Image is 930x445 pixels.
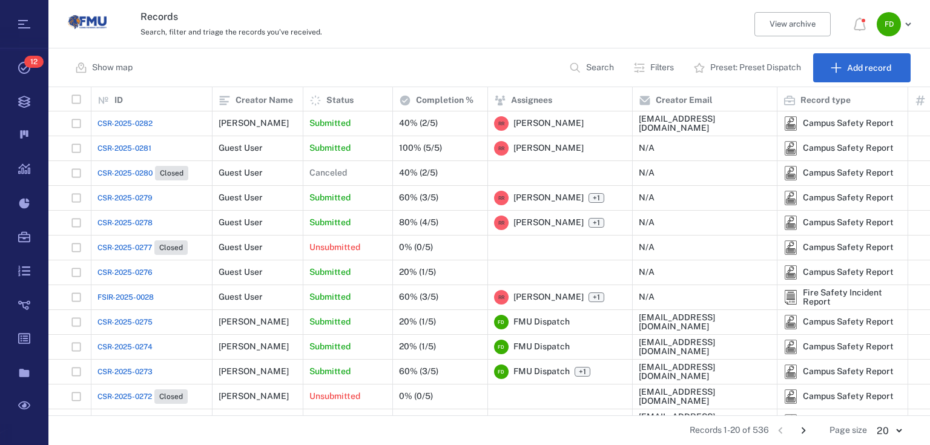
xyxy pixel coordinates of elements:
[399,218,438,227] div: 80% (4/5)
[639,313,771,332] div: [EMAIL_ADDRESS][DOMAIN_NAME]
[97,389,188,404] a: CSR-2025-0272Closed
[219,292,263,302] div: Guest User
[97,143,151,154] a: CSR-2025-0281
[97,366,153,377] span: CSR-2025-0273
[829,424,867,437] span: Page size
[769,421,815,440] nav: pagination navigation
[219,367,289,376] div: [PERSON_NAME]
[97,118,153,129] span: CSR-2025-0282
[513,142,584,154] span: [PERSON_NAME]
[399,292,438,302] div: 60% (3/5)
[754,12,831,36] button: View archive
[219,193,263,202] div: Guest User
[783,414,798,429] div: Campus Safety Report
[157,243,185,253] span: Closed
[783,191,798,205] div: Campus Safety Report
[399,168,438,177] div: 40% (2/5)
[511,94,552,107] p: Assignees
[803,193,894,202] div: Campus Safety Report
[639,114,771,133] div: [EMAIL_ADDRESS][DOMAIN_NAME]
[309,391,360,403] p: Unsubmitted
[803,119,894,128] div: Campus Safety Report
[494,116,509,131] div: R R
[783,141,798,156] img: icon Campus Safety Report
[97,317,153,328] a: CSR-2025-0275
[157,392,185,402] span: Closed
[513,366,570,378] span: FMU Dispatch
[590,218,602,228] span: +1
[783,364,798,379] div: Campus Safety Report
[219,119,289,128] div: [PERSON_NAME]
[219,243,263,252] div: Guest User
[97,242,152,253] span: CSR-2025-0277
[219,218,263,227] div: Guest User
[97,193,153,203] a: CSR-2025-0279
[710,62,801,74] p: Preset: Preset Dispatch
[416,94,473,107] p: Completion %
[783,240,798,255] img: icon Campus Safety Report
[783,340,798,354] div: Campus Safety Report
[326,94,354,107] p: Status
[626,53,684,82] button: Filters
[219,268,263,277] div: Guest User
[399,367,438,376] div: 60% (3/5)
[589,292,604,302] span: +1
[639,387,771,406] div: [EMAIL_ADDRESS][DOMAIN_NAME]
[399,119,438,128] div: 40% (2/5)
[97,217,153,228] a: CSR-2025-0278
[800,94,851,107] p: Record type
[140,28,322,36] span: Search, filter and triage the records you've received.
[97,391,152,402] span: CSR-2025-0272
[236,94,293,107] p: Creator Name
[399,317,436,326] div: 20% (1/5)
[639,143,655,153] div: N/A
[783,265,798,280] img: icon Campus Safety Report
[803,218,894,227] div: Campus Safety Report
[783,191,798,205] img: icon Campus Safety Report
[783,166,798,180] div: Campus Safety Report
[494,364,509,379] div: F D
[783,141,798,156] div: Campus Safety Report
[877,12,901,36] div: F D
[97,267,153,278] span: CSR-2025-0276
[575,367,590,377] span: +1
[639,218,655,227] div: N/A
[783,116,798,131] div: Campus Safety Report
[783,216,798,230] div: Campus Safety Report
[650,62,674,74] p: Filters
[803,317,894,326] div: Campus Safety Report
[803,342,894,351] div: Campus Safety Report
[783,389,798,404] img: icon Campus Safety Report
[590,193,602,203] span: +1
[783,364,798,379] img: icon Campus Safety Report
[794,421,813,440] button: Go to next page
[219,392,289,401] div: [PERSON_NAME]
[513,341,570,353] span: FMU Dispatch
[513,117,584,130] span: [PERSON_NAME]
[589,218,604,228] span: +1
[783,240,798,255] div: Campus Safety Report
[97,166,188,180] a: CSR-2025-0280Closed
[639,193,655,202] div: N/A
[783,290,798,305] img: icon Fire Safety Incident Report
[219,143,263,153] div: Guest User
[803,288,902,307] div: Fire Safety Incident Report
[309,266,351,279] p: Submitted
[494,290,509,305] div: R R
[92,62,133,74] p: Show map
[309,316,351,328] p: Submitted
[68,3,107,46] a: Go home
[309,366,351,378] p: Submitted
[562,53,624,82] button: Search
[686,53,811,82] button: Preset: Preset Dispatch
[513,291,584,303] span: [PERSON_NAME]
[589,193,604,203] span: +1
[803,392,894,401] div: Campus Safety Report
[68,53,142,82] button: Show map
[494,216,509,230] div: R R
[494,315,509,329] div: F D
[783,265,798,280] div: Campus Safety Report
